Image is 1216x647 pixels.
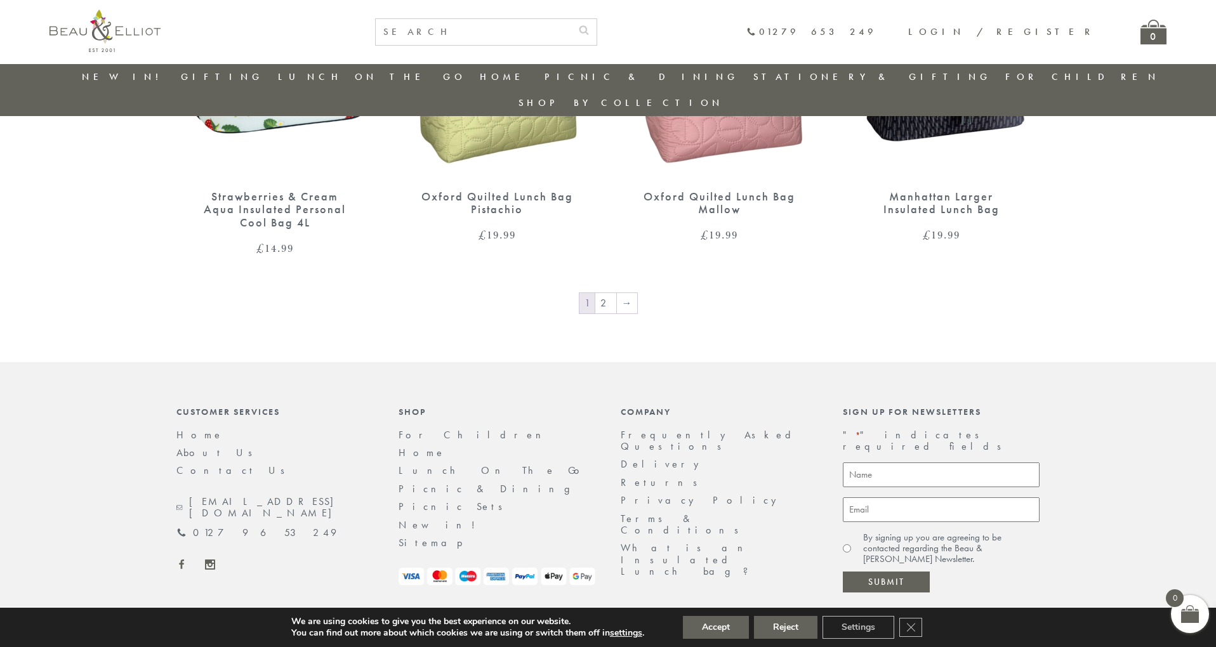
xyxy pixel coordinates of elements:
[376,19,571,45] input: SEARCH
[1166,589,1184,607] span: 0
[399,518,484,532] a: New in!
[399,407,595,417] div: Shop
[399,536,480,549] a: Sitemap
[519,96,724,109] a: Shop by collection
[480,70,531,83] a: Home
[176,407,373,417] div: Customer Services
[1005,70,1160,83] a: For Children
[291,616,644,627] p: We are using cookies to give you the best experience on our website.
[621,493,783,507] a: Privacy Policy
[176,446,261,459] a: About Us
[278,70,466,83] a: Lunch On The Go
[923,227,960,242] bdi: 19.99
[754,616,817,639] button: Reject
[621,476,706,489] a: Returns
[399,482,583,495] a: Picnic & Dining
[176,496,373,520] a: [EMAIL_ADDRESS][DOMAIN_NAME]
[753,70,991,83] a: Stationery & Gifting
[621,512,747,537] a: Terms & Conditions
[701,227,709,242] span: £
[399,428,551,441] a: For Children
[908,25,1096,38] a: Login / Register
[843,407,1040,417] div: Sign up for newsletters
[399,500,511,513] a: Picnic Sets
[899,618,922,637] button: Close GDPR Cookie Banner
[176,464,293,477] a: Contact Us
[50,10,161,52] img: logo
[545,70,739,83] a: Picnic & Dining
[683,616,749,639] button: Accept
[176,527,336,539] a: 01279 653 249
[256,240,265,256] span: £
[176,428,223,441] a: Home
[621,541,758,578] a: What is an Insulated Lunch bag?
[843,429,1040,453] p: " " indicates required fields
[746,27,876,37] a: 01279 653 249
[863,532,1040,565] label: By signing up you are agreeing to be contacted regarding the Beau & [PERSON_NAME] Newsletter.
[617,293,637,313] a: →
[256,240,294,256] bdi: 14.99
[421,190,573,216] div: Oxford Quilted Lunch Bag Pistachio
[610,627,642,639] button: settings
[199,190,351,230] div: Strawberries & Cream Aqua Insulated Personal Cool Bag 4L
[399,464,587,477] a: Lunch On The Go
[82,70,167,83] a: New in!
[701,227,738,242] bdi: 19.99
[843,462,1040,487] input: Name
[595,293,616,313] a: Page 2
[399,446,446,459] a: Home
[176,292,1040,317] nav: Product Pagination
[865,190,1017,216] div: Manhattan Larger Insulated Lunch Bag
[181,70,263,83] a: Gifting
[479,227,516,242] bdi: 19.99
[579,293,595,313] span: Page 1
[479,227,487,242] span: £
[621,407,817,417] div: Company
[621,457,706,471] a: Delivery
[1140,20,1166,44] a: 0
[843,497,1040,522] input: Email
[923,227,931,242] span: £
[399,568,595,585] img: payment-logos.png
[843,572,930,593] input: Submit
[291,627,644,639] p: You can find out more about which cookies we are using or switch them off in .
[621,428,799,453] a: Frequently Asked Questions
[823,616,894,639] button: Settings
[643,190,795,216] div: Oxford Quilted Lunch Bag Mallow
